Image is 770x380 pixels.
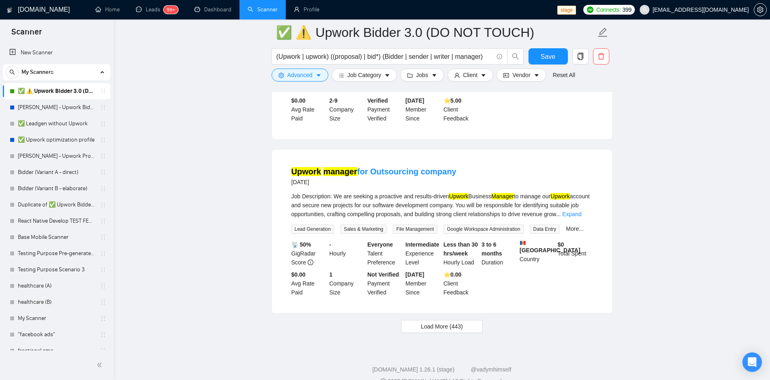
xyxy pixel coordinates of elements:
b: $0.00 [291,271,306,278]
button: search [507,48,524,64]
a: Bidder (Variant A - direct) [18,164,95,180]
span: holder [100,153,106,159]
span: folder [407,72,413,78]
span: search [508,53,523,60]
a: Testing Purpose Pre-generated 1 [18,245,95,262]
b: 3 to 6 months [481,241,502,257]
a: messageLeads99+ [136,6,178,13]
b: - [329,241,331,248]
span: caret-down [431,72,437,78]
span: user [454,72,460,78]
a: Bidder (Variant B - elaborate) [18,180,95,197]
button: setting [754,3,767,16]
div: Duration [480,240,518,267]
button: copy [572,48,589,64]
a: setting [754,6,767,13]
span: Sales & Marketing [341,225,386,234]
span: holder [100,137,106,143]
a: ✅ ⚠️ Upwork Bidder 3.0 (DO NOT TOUCH) [18,83,95,99]
b: 1 [329,271,332,278]
a: Upwork managerfor Outsourcing company [291,167,457,176]
b: Not Verified [367,271,399,278]
a: [PERSON_NAME] - Upwork Bidder [18,99,95,116]
b: Everyone [367,241,393,248]
span: Job Category [347,71,381,79]
mark: Upwork [550,193,569,200]
span: delete [593,53,609,60]
button: Save [528,48,568,64]
span: holder [100,348,106,354]
mark: manager [323,167,357,176]
span: Data Entry [530,225,560,234]
div: [DATE] [291,177,457,187]
a: My Scanner [18,310,95,326]
a: Base Mobile Scanner [18,229,95,245]
b: 📡 50% [291,241,311,248]
a: searchScanner [248,6,278,13]
button: idcardVendorcaret-down [496,69,546,82]
b: Intermediate [405,241,439,248]
span: Google Workspace Administration [444,225,524,234]
b: Verified [367,97,388,104]
b: ⭐️ 5.00 [444,97,462,104]
div: Avg Rate Paid [290,96,328,123]
b: $ 0 [558,241,564,248]
span: holder [100,315,106,322]
span: user [642,7,647,13]
span: info-circle [308,260,313,265]
sup: 99+ [164,6,178,14]
span: caret-down [481,72,486,78]
button: barsJob Categorycaret-down [332,69,397,82]
span: My Scanners [22,64,54,80]
span: 399 [622,5,631,14]
span: Lead Generation [291,225,334,234]
span: holder [100,104,106,111]
span: caret-down [534,72,539,78]
span: Jobs [416,71,428,79]
div: Client Feedback [442,96,480,123]
a: New Scanner [9,45,104,61]
span: edit [597,27,608,38]
span: caret-down [384,72,390,78]
img: 🇲🇩 [520,240,526,246]
div: Talent Preference [366,240,404,267]
a: Testing Purpose Scenario 3 [18,262,95,278]
span: holder [100,202,106,208]
div: Member Since [404,270,442,297]
a: Duplicate of ✅ Upwork Bidder 3.0 [18,197,95,213]
mark: Upwork [291,167,321,176]
a: @vadymhimself [471,366,511,373]
a: userProfile [294,6,319,13]
span: copy [573,53,588,60]
span: bars [339,72,344,78]
b: $0.00 [291,97,306,104]
b: ⭐️ 0.00 [444,271,462,278]
span: Load More (443) [421,322,463,331]
div: Country [518,240,556,267]
div: Experience Level [404,240,442,267]
a: dashboardDashboard [194,6,231,13]
span: caret-down [316,72,321,78]
b: Less than 30 hrs/week [444,241,478,257]
img: upwork-logo.png [587,6,593,13]
a: ✅ Upwork optimization profile [18,132,95,148]
span: holder [100,283,106,289]
div: Hourly Load [442,240,480,267]
span: double-left [97,361,105,369]
span: setting [754,6,766,13]
div: Payment Verified [366,270,404,297]
div: Open Intercom Messenger [742,352,762,372]
span: Client [463,71,478,79]
span: holder [100,88,106,94]
b: [DATE] [405,97,424,104]
span: Save [541,52,555,62]
a: More... [566,225,584,232]
div: Member Since [404,96,442,123]
span: holder [100,331,106,338]
span: Connects: [596,5,621,14]
span: ... [556,211,561,217]
div: Avg Rate Paid [290,270,328,297]
span: Scanner [5,26,48,43]
div: Hourly [328,240,366,267]
span: File Management [393,225,437,234]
